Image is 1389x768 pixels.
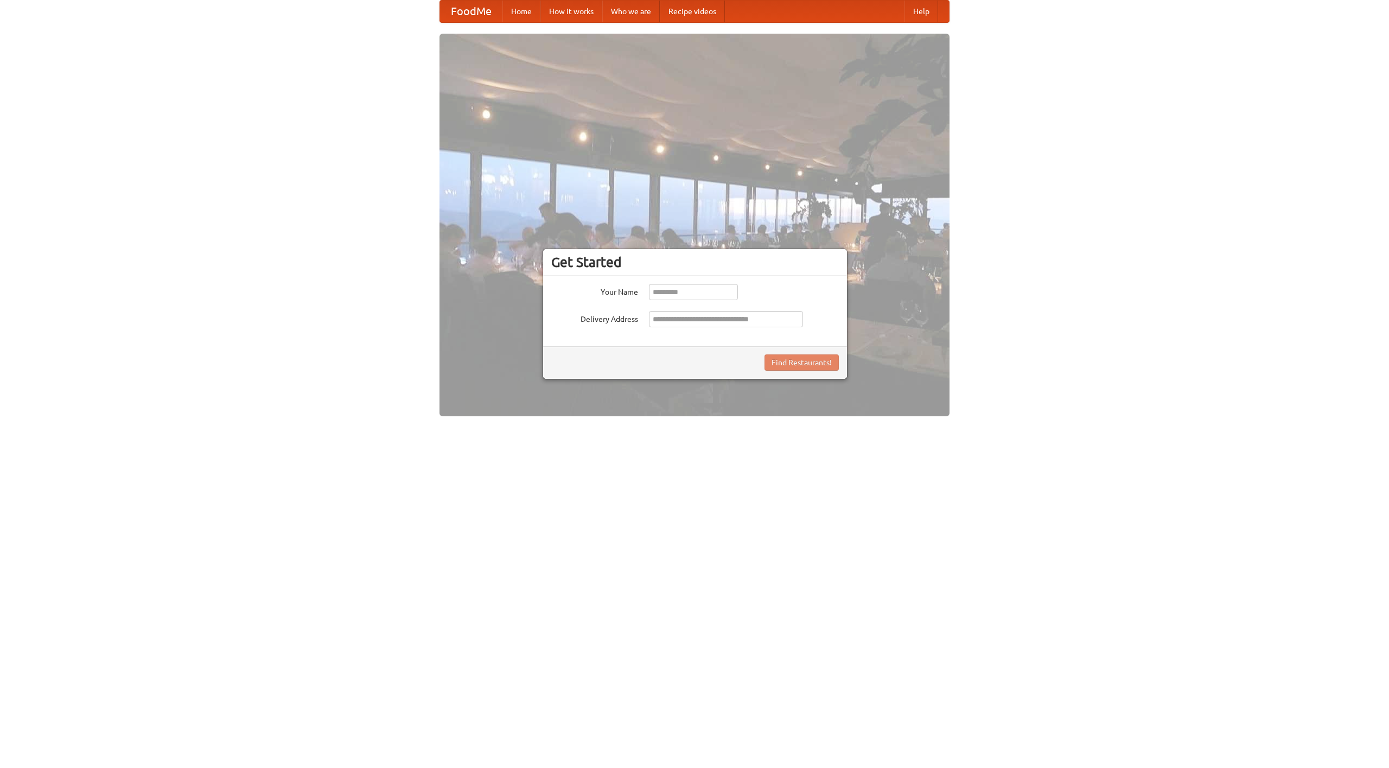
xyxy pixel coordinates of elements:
a: FoodMe [440,1,502,22]
a: Home [502,1,540,22]
a: How it works [540,1,602,22]
a: Recipe videos [660,1,725,22]
a: Help [904,1,938,22]
a: Who we are [602,1,660,22]
label: Your Name [551,284,638,297]
h3: Get Started [551,254,839,270]
label: Delivery Address [551,311,638,325]
button: Find Restaurants! [764,354,839,371]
